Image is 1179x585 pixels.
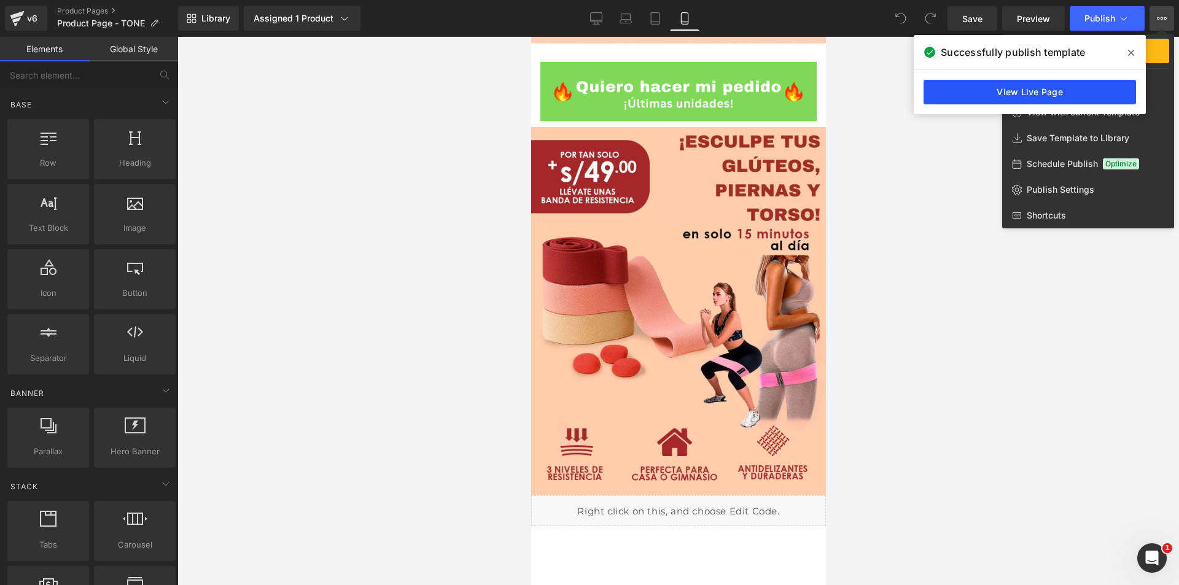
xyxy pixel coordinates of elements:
a: v6 [5,6,47,31]
button: Redo [918,6,943,31]
a: Global Style [89,37,178,61]
span: Carousel [98,538,172,551]
a: Laptop [611,6,640,31]
span: Row [11,157,85,169]
span: Publish [1084,14,1115,23]
div: v6 [25,10,40,26]
span: Parallax [11,445,85,458]
span: Stack [9,481,39,492]
span: Save Template to Library [1027,133,1129,144]
a: Preview [1002,6,1065,31]
span: Banner [9,387,45,399]
a: Tablet [640,6,670,31]
span: Button [98,287,172,300]
span: Save [962,12,982,25]
a: View Live Page [924,80,1136,104]
span: Library [201,13,230,24]
span: Publish Settings [1027,184,1094,195]
span: Liquid [98,352,172,365]
span: Product Page - TONE [57,18,145,28]
iframe: Intercom live chat [1137,543,1167,573]
a: New Library [178,6,239,31]
span: Schedule Publish [1027,158,1098,169]
span: Base [9,99,33,110]
button: Publish [1070,6,1145,31]
span: Optimize [1103,158,1139,169]
span: Hero Banner [98,445,172,458]
span: Successfully publish template [941,45,1085,60]
span: Shortcuts [1027,210,1066,221]
span: Tabs [11,538,85,551]
span: Text Block [11,222,85,234]
button: Upgrade PlanView Live PageView with current TemplateSave Template to LibrarySchedule PublishOptim... [1150,6,1174,31]
span: Separator [11,352,85,365]
button: Undo [889,6,913,31]
a: Product Pages [57,6,178,16]
span: Preview [1017,12,1050,25]
a: Desktop [582,6,611,31]
span: Image [98,222,172,234]
span: 1 [1162,543,1172,553]
a: Mobile [670,6,699,31]
div: Assigned 1 Product [254,12,351,25]
span: Icon [11,287,85,300]
span: Heading [98,157,172,169]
